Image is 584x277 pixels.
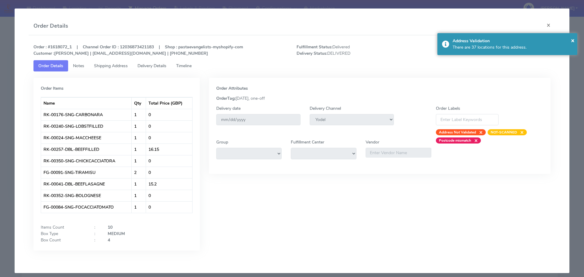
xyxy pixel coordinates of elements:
td: 0 [146,155,192,167]
label: Fulfillment Center [291,139,324,145]
div: Address Validation [453,38,573,44]
td: 1 [132,190,146,201]
div: Box Count [36,237,90,243]
strong: MEDIUM [108,231,125,237]
span: Order Details [38,63,63,69]
h4: Order Details [33,22,68,30]
td: FG-00084-SNG-FOCACCIATOMATO [41,201,132,213]
ul: Tabs [33,60,551,71]
strong: NOT-SCANNED [491,130,517,135]
strong: Postcode mismatch [439,138,471,143]
label: Delivery date [216,105,241,112]
td: RK-00257-DBL-BEEFFILLED [41,144,132,155]
div: : [90,237,103,243]
span: × [471,137,478,144]
div: : [90,230,103,237]
label: Delivery Channel [310,105,341,112]
strong: OrderTag: [216,95,235,101]
td: 0 [146,120,192,132]
label: Vendor [366,139,379,145]
span: Shipping Address [94,63,128,69]
td: 1 [132,109,146,120]
div: Items Count [36,224,90,230]
strong: Order Items [41,85,64,91]
div: [DATE], one-off [212,95,548,102]
span: Timeline [176,63,192,69]
span: × [571,36,575,44]
td: 1 [132,144,146,155]
strong: Delivery Status: [297,50,327,56]
input: Enter Vendor Name [366,148,431,158]
span: Delivery Details [137,63,166,69]
strong: Address Not Validated [439,130,476,135]
td: 1 [132,155,146,167]
strong: Customer : [33,50,54,56]
td: 0 [146,201,192,213]
td: RK-00041-DBL-BEEFLASAGNE [41,178,132,190]
th: Qty [132,97,146,109]
strong: Order Attributes [216,85,248,91]
strong: 10 [108,224,113,230]
span: Notes [73,63,84,69]
button: Close [571,36,575,45]
div: : [90,224,103,230]
td: 1 [132,178,146,190]
td: 1 [132,132,146,144]
td: RK-00176-SNG-CARBONARA [41,109,132,120]
strong: Fulfillment Status: [297,44,332,50]
strong: Order : #1618072_1 | Channel Order ID : 12036873421183 | Shop : pastaevangelists-myshopify-com [P... [33,44,243,56]
td: 15.2 [146,178,192,190]
label: Order Labels [436,105,460,112]
td: 16.15 [146,144,192,155]
button: Close [542,17,555,33]
span: Delivered DELIVERED [292,44,424,57]
td: RK-00352-SNG-BOLOGNESE [41,190,132,201]
td: 0 [146,109,192,120]
td: FG-00091-SNG-TIRAMISU [41,167,132,178]
strong: 4 [108,237,110,243]
td: 0 [146,132,192,144]
td: RK-00240-SNG-LOBSTFILLED [41,120,132,132]
th: Name [41,97,132,109]
td: 0 [146,167,192,178]
th: Total Price (GBP) [146,97,192,109]
td: RK-00024-SNG-MACCHEESE [41,132,132,144]
div: Box Type [36,230,90,237]
input: Enter Label Keywords [436,114,499,125]
span: × [476,129,483,135]
td: 2 [132,167,146,178]
div: There are 37 locations for this address. [453,44,573,50]
td: 0 [146,190,192,201]
td: RK-00350-SNG-CHICKCACCIATORA [41,155,132,167]
span: × [517,129,524,135]
td: 1 [132,120,146,132]
td: 1 [132,201,146,213]
label: Group [216,139,228,145]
